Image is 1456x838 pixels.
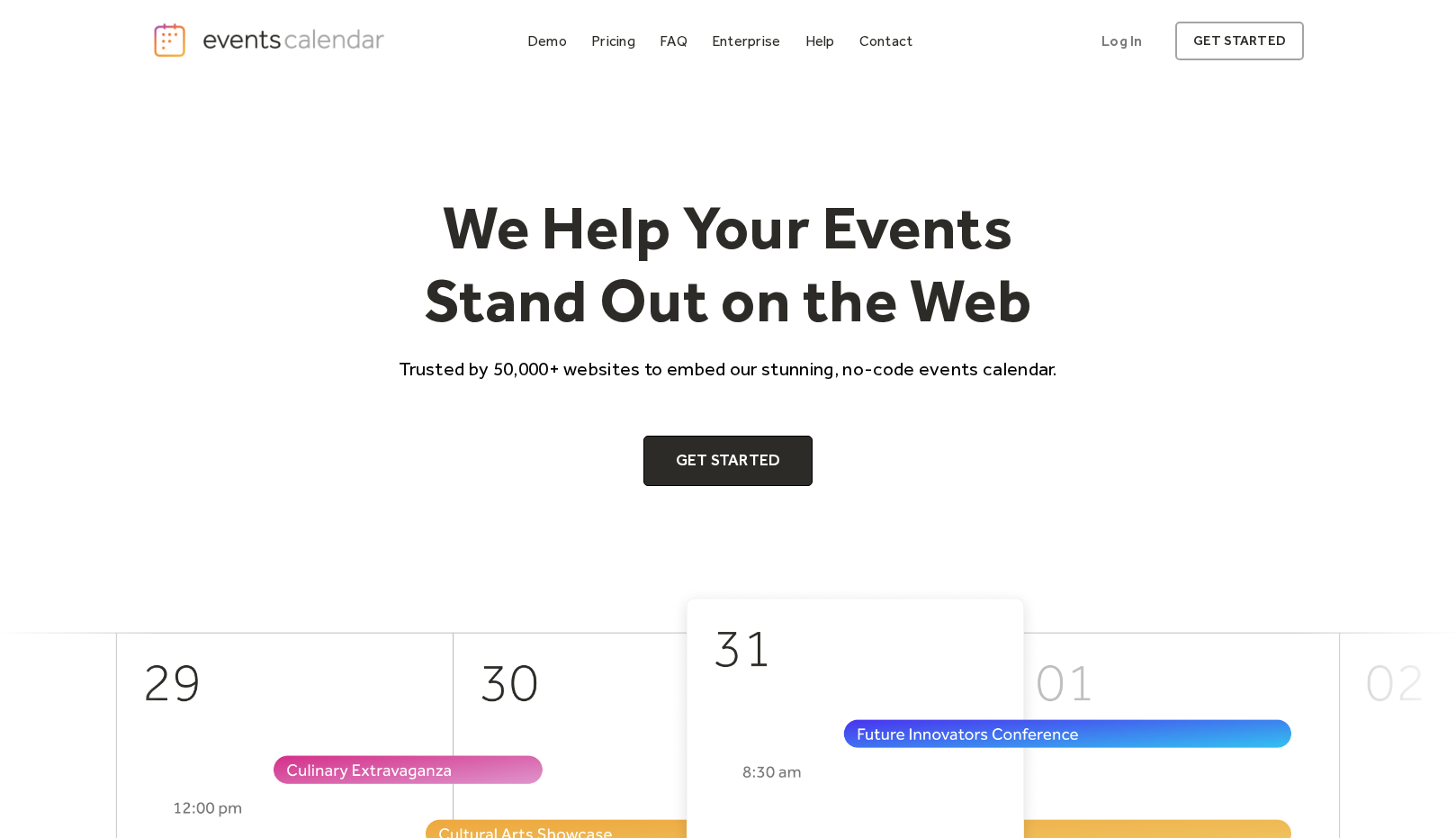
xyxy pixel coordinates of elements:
[705,29,787,53] a: Enterprise
[591,36,635,46] div: Pricing
[712,36,780,46] div: Enterprise
[798,29,842,53] a: Help
[527,36,567,46] div: Demo
[852,29,921,53] a: Contact
[859,36,913,46] div: Contact
[805,36,835,46] div: Help
[520,29,574,53] a: Demo
[382,191,1074,338] h1: We Help Your Events Stand Out on the Web
[652,29,695,53] a: FAQ
[152,22,390,59] a: home
[1083,22,1160,60] a: Log In
[382,356,1074,382] p: Trusted by 50,000+ websites to embed our stunning, no-code events calendar.
[660,36,688,46] div: FAQ
[643,436,813,486] a: Get Started
[1175,22,1304,60] a: get started
[584,29,643,53] a: Pricing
